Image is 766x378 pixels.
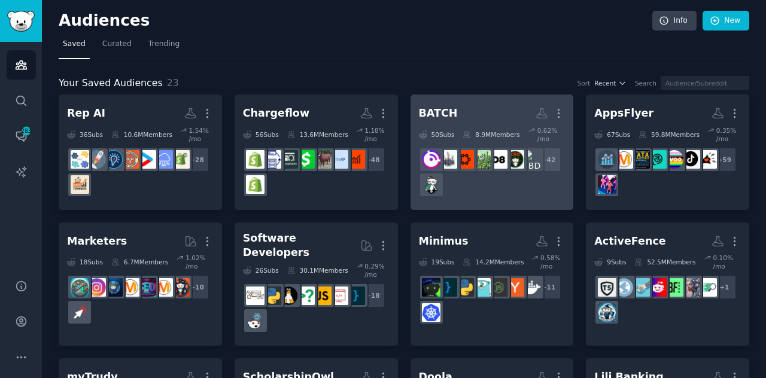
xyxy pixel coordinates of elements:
img: TikTokAds [698,150,717,169]
div: + 10 [184,275,209,300]
div: 0.62 % /mo [537,126,566,143]
img: trustandsafetypros [598,303,616,322]
div: + 59 [712,147,737,172]
img: Delta8SuperStore [489,150,507,169]
div: BATCH [419,106,458,121]
a: Chargeflow56Subs13.6MMembers1.18% /mo+48digitalproductsellingAllAboutPaymentsFinancialchargebackC... [235,94,398,210]
div: Minimus [419,234,469,249]
div: 36 Sub s [67,126,103,143]
div: Marketers [67,234,127,249]
a: AppsFlyer67Subs59.8MMembers0.35% /mo+59TikTokAdsTikTokMarketingwoocommerceBusinessAnalyticsLearnD... [586,94,749,210]
div: Chargeflow [243,106,309,121]
div: 67 Sub s [594,126,630,143]
img: BusinessAnalytics [648,150,667,169]
div: 18 Sub s [67,254,103,270]
img: DropshippingST [246,175,265,194]
img: weed [422,175,440,194]
img: webdev [330,286,348,305]
h2: Audiences [59,11,652,31]
div: Rep AI [67,106,105,121]
a: Saved [59,35,90,59]
img: AutomateShopify [171,150,190,169]
img: LearnDataAnalytics [631,150,650,169]
div: 30.1M Members [287,262,348,279]
img: javascript [313,286,332,305]
div: 9 Sub s [594,254,626,270]
img: GoogleAnalytics [615,150,633,169]
img: reactjs [246,312,265,330]
img: jobboardsearch [698,278,717,297]
img: EntrepreneurRideAlong [121,150,139,169]
a: Rep AI36Subs10.6MMembers1.54% /mo+28AutomateShopifySaaSstartupEntrepreneurRideAlongEntrepreneursh... [59,94,222,210]
img: CBDhempBuds [522,150,541,169]
a: Curated [98,35,136,59]
img: golang [472,278,491,297]
img: InstagramMarketing [87,278,106,297]
img: Python [455,278,474,297]
img: SecurityCareerAdvice [422,278,440,297]
span: Trending [148,39,180,50]
img: startup [138,150,156,169]
img: Python [263,286,281,305]
div: 52.5M Members [634,254,695,270]
img: Financialchargeback [313,150,332,169]
div: 59.8M Members [639,126,700,143]
div: 0.35 % /mo [716,126,741,143]
img: digital_marketing [104,278,123,297]
img: Entrepreneurship [104,150,123,169]
span: 283 [21,127,32,135]
img: TikTokMarketing [682,150,700,169]
img: thcediblereviews [472,150,491,169]
span: Saved [63,39,86,50]
img: linux [279,286,298,305]
div: 10.6M Members [111,126,172,143]
a: ActiveFence9Subs52.5MMembers0.10% /mo+1jobboardsearchgenerativeAIbattlefield2042cybersecuritytech... [586,222,749,346]
span: Your Saved Audiences [59,76,163,91]
img: delta8carts [455,150,474,169]
div: 6.7M Members [111,254,168,270]
img: salestechniques [71,175,89,194]
img: learnpython [246,286,265,305]
button: Recent [594,79,627,87]
a: Info [652,11,697,31]
a: 283 [7,121,36,151]
div: + 11 [536,275,561,300]
img: marketing [154,278,173,297]
div: Sort [577,79,591,87]
img: Delta8_gummies [439,150,457,169]
div: + 42 [536,147,561,172]
img: socialmedia [171,278,190,297]
img: SEO [138,278,156,297]
img: DigitalMarketing [121,278,139,297]
div: + 48 [360,147,385,172]
input: Audience/Subreddit [661,76,749,90]
span: Curated [102,39,132,50]
div: 1.02 % /mo [186,254,214,270]
img: docker [522,278,541,297]
div: AppsFlyer [594,106,653,121]
a: Minimus19Subs14.2MMembers0.58% /mo+11dockerycombinatornodegolangPythonprogrammingSecurityCareerAd... [411,222,574,346]
div: + 1 [712,275,737,300]
span: 23 [167,77,179,89]
div: Search [635,79,656,87]
img: cybersecurity [648,278,667,297]
div: 26 Sub s [243,262,279,279]
img: chargebacks [279,150,298,169]
img: analytics [598,150,616,169]
a: Marketers18Subs6.7MMembers1.02% /mo+10socialmediamarketingSEODigitalMarketingdigital_marketingIns... [59,222,222,346]
img: battlefield2042 [665,278,683,297]
a: Trending [144,35,184,59]
div: 19 Sub s [419,254,455,270]
img: PaymentProcessing [263,150,281,169]
div: 0.29 % /mo [364,262,389,279]
img: generativeAI [682,278,700,297]
a: New [703,11,749,31]
img: Affiliatemarketing [71,278,89,297]
img: digitalproductselling [346,150,365,169]
img: CannabisNewsInfo [422,150,440,169]
img: kubernetes [422,303,440,322]
div: + 18 [360,283,385,308]
a: Software Developers26Subs30.1MMembers0.29% /mo+18programmingwebdevjavascriptcscareerquestionslinu... [235,222,398,346]
img: AnalyticsAutomation [598,175,616,194]
img: programming [439,278,457,297]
